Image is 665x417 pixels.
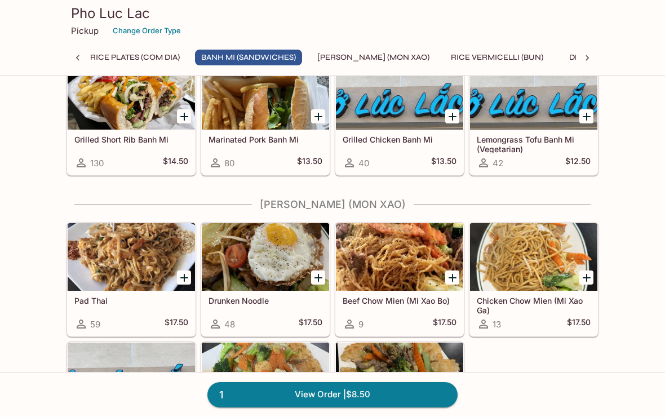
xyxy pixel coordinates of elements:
[311,50,436,65] button: [PERSON_NAME] (Mon Xao)
[224,319,235,330] span: 48
[209,135,322,144] h5: Marinated Pork Banh Mi
[579,270,593,285] button: Add Chicken Chow Mien (Mi Xao Ga)
[201,61,330,175] a: Marinated Pork Banh Mi80$13.50
[209,296,322,305] h5: Drunken Noodle
[335,223,464,336] a: Beef Chow Mien (Mi Xao Bo)9$17.50
[202,343,329,410] div: Crispy Chow Fun Seafood (Pho Ap Chao Do Bien)
[431,156,456,170] h5: $13.50
[202,223,329,291] div: Drunken Noodle
[68,223,195,291] div: Pad Thai
[66,198,598,211] h4: [PERSON_NAME] (Mon Xao)
[343,296,456,305] h5: Beef Chow Mien (Mi Xao Bo)
[108,22,186,39] button: Change Order Type
[493,158,503,168] span: 42
[163,156,188,170] h5: $14.50
[470,223,597,291] div: Chicken Chow Mien (Mi Xao Ga)
[224,158,234,168] span: 80
[177,109,191,123] button: Add Grilled Short Rib Banh Mi
[445,50,549,65] button: Rice Vermicelli (Bun)
[567,317,591,331] h5: $17.50
[67,223,196,336] a: Pad Thai59$17.50
[336,223,463,291] div: Beef Chow Mien (Mi Xao Bo)
[207,382,458,407] a: 1View Order |$8.50
[74,296,188,305] h5: Pad Thai
[358,319,363,330] span: 9
[297,156,322,170] h5: $13.50
[195,50,302,65] button: Banh Mi (Sandwiches)
[90,158,104,168] span: 130
[177,270,191,285] button: Add Pad Thai
[311,270,325,285] button: Add Drunken Noodle
[165,317,188,331] h5: $17.50
[299,317,322,331] h5: $17.50
[445,270,459,285] button: Add Beef Chow Mien (Mi Xao Bo)
[71,25,99,36] p: Pickup
[358,158,369,168] span: 40
[469,223,598,336] a: Chicken Chow Mien (Mi Xao Ga)13$17.50
[433,317,456,331] h5: $17.50
[336,343,463,410] div: Crispy Chow Fun Beef (Pho Ap Chao Bo)
[336,62,463,130] div: Grilled Chicken Banh Mi
[84,50,186,65] button: Rice Plates (Com Dia)
[201,223,330,336] a: Drunken Noodle48$17.50
[558,50,609,65] button: Drinks
[311,109,325,123] button: Add Marinated Pork Banh Mi
[68,343,195,410] div: Seafood Chow Mien (Mi Xao Do Bien)
[445,109,459,123] button: Add Grilled Chicken Banh Mi
[202,62,329,130] div: Marinated Pork Banh Mi
[477,296,591,314] h5: Chicken Chow Mien (Mi Xao Ga)
[90,319,100,330] span: 59
[470,62,597,130] div: Lemongrass Tofu Banh Mi (Vegetarian)
[565,156,591,170] h5: $12.50
[343,135,456,144] h5: Grilled Chicken Banh Mi
[493,319,501,330] span: 13
[71,5,594,22] h3: Pho Luc Lac
[212,387,230,403] span: 1
[477,135,591,153] h5: Lemongrass Tofu Banh Mi (Vegetarian)
[469,61,598,175] a: Lemongrass Tofu Banh Mi (Vegetarian)42$12.50
[68,62,195,130] div: Grilled Short Rib Banh Mi
[335,61,464,175] a: Grilled Chicken Banh Mi40$13.50
[67,61,196,175] a: Grilled Short Rib Banh Mi130$14.50
[579,109,593,123] button: Add Lemongrass Tofu Banh Mi (Vegetarian)
[74,135,188,144] h5: Grilled Short Rib Banh Mi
